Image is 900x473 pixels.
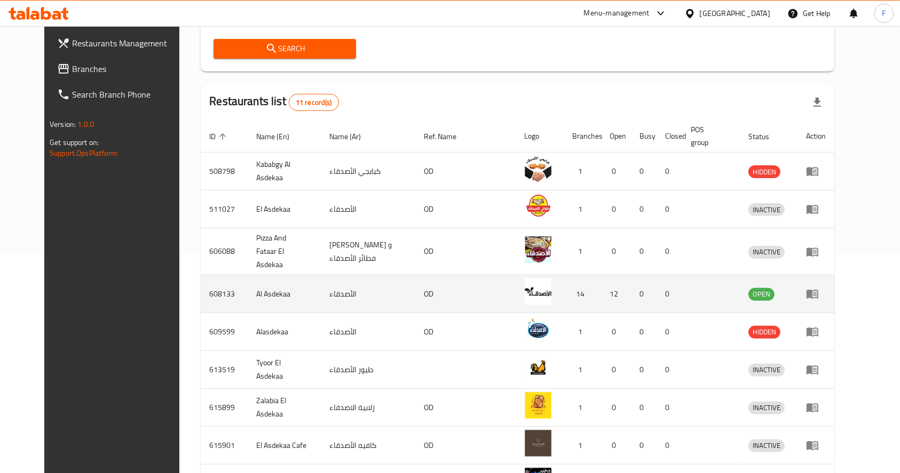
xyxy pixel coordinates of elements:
div: Total records count [289,94,339,111]
img: Al Asdekaa [525,278,551,305]
td: Pizza And Fataar El Asdekaa [248,228,320,275]
td: 0 [631,153,657,190]
img: Alasdekaa [525,316,551,343]
td: 1 [564,389,602,427]
td: Al Asdekaa [248,275,320,313]
span: INACTIVE [748,246,785,258]
td: OD [415,389,516,427]
td: 606088 [201,228,248,275]
span: Name (Ar) [329,130,375,143]
td: 0 [631,190,657,228]
td: 0 [657,190,683,228]
span: Get support on: [50,135,99,149]
td: 1 [564,190,602,228]
div: Menu [806,203,826,215]
div: Menu [806,401,826,414]
th: Open [602,120,631,153]
td: 0 [657,153,683,190]
img: El Asdekaa Cafe [525,430,551,456]
div: OPEN [748,288,775,301]
div: INACTIVE [748,402,785,414]
th: Action [798,120,834,153]
td: 511027 [201,190,248,228]
td: طيور الأصدقاء [321,351,415,389]
td: 1 [564,313,602,351]
td: كبابجي الأصدقاء [321,153,415,190]
span: HIDDEN [748,166,780,178]
span: Branches [72,62,186,75]
div: Menu-management [584,7,650,20]
td: 0 [631,313,657,351]
div: [GEOGRAPHIC_DATA] [700,7,770,19]
td: 0 [602,389,631,427]
td: 0 [657,351,683,389]
td: 0 [602,313,631,351]
span: HIDDEN [748,326,780,338]
td: El Asdekaa [248,190,320,228]
th: Logo [516,120,564,153]
td: زلابية الاصدقاء [321,389,415,427]
td: OD [415,313,516,351]
td: OD [415,228,516,275]
td: الأصدقاء [321,190,415,228]
span: 1.0.0 [77,117,94,131]
span: INACTIVE [748,204,785,216]
td: El Asdekaa Cafe [248,427,320,464]
span: OPEN [748,288,775,300]
div: Menu [806,439,826,452]
a: Restaurants Management [49,30,195,56]
td: OD [415,190,516,228]
td: Alasdekaa [248,313,320,351]
td: 609599 [201,313,248,351]
td: 0 [631,427,657,464]
th: Branches [564,120,602,153]
div: Menu [806,363,826,376]
td: الأصدقاء [321,313,415,351]
td: 0 [602,153,631,190]
td: 14 [564,275,602,313]
div: Menu [806,245,826,258]
td: 613519 [201,351,248,389]
div: Menu [806,165,826,178]
td: 0 [657,228,683,275]
td: 1 [564,153,602,190]
td: 1 [564,427,602,464]
span: Restaurants Management [72,37,186,50]
th: Closed [657,120,683,153]
a: Support.OpsPlatform [50,146,117,160]
img: Pizza And Fataar El Asdekaa [525,236,551,263]
td: 0 [631,275,657,313]
td: كافيه الأصدقاء [321,427,415,464]
div: Menu [806,325,826,338]
td: 0 [631,228,657,275]
td: 508798 [201,153,248,190]
div: INACTIVE [748,364,785,376]
td: 0 [631,389,657,427]
span: Name (En) [256,130,303,143]
div: HIDDEN [748,326,780,339]
div: INACTIVE [748,203,785,216]
td: 0 [602,427,631,464]
td: OD [415,427,516,464]
img: Kababgy Al Asdekaa [525,156,551,182]
span: Version: [50,117,76,131]
th: Busy [631,120,657,153]
span: ID [209,130,230,143]
a: Branches [49,56,195,82]
td: Tyoor El Asdekaa [248,351,320,389]
td: 0 [631,351,657,389]
td: OD [415,153,516,190]
div: HIDDEN [748,165,780,178]
img: El Asdekaa [525,194,551,220]
td: 1 [564,228,602,275]
td: Zalabia El Asdekaa [248,389,320,427]
img: Tyoor El Asdekaa [525,354,551,381]
span: Status [748,130,783,143]
td: 0 [602,228,631,275]
img: Zalabia El Asdekaa [525,392,551,419]
td: Kababgy Al Asdekaa [248,153,320,190]
h2: Restaurants list [209,93,338,111]
td: 608133 [201,275,248,313]
td: 0 [657,313,683,351]
button: Search [214,39,356,59]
